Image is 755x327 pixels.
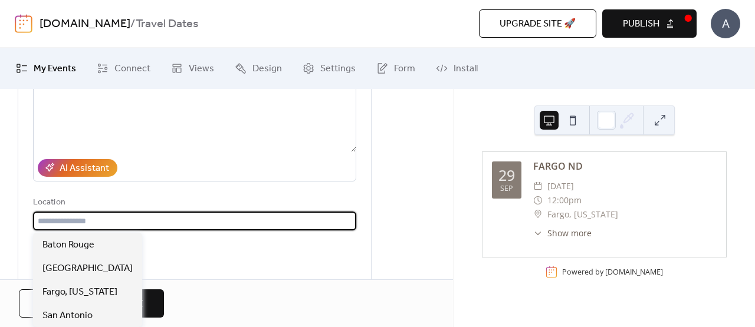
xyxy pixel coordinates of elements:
[547,227,592,239] span: Show more
[394,62,415,76] span: Form
[252,62,282,76] span: Design
[60,161,109,176] div: AI Assistant
[42,238,94,252] span: Baton Rouge
[547,193,582,207] span: 12:00pm
[294,52,365,84] a: Settings
[19,289,96,318] button: Cancel
[320,62,356,76] span: Settings
[500,185,513,193] div: Sep
[162,52,223,84] a: Views
[130,13,136,35] b: /
[114,62,150,76] span: Connect
[42,262,133,276] span: [GEOGRAPHIC_DATA]
[38,159,117,177] button: AI Assistant
[602,9,697,38] button: Publish
[605,267,663,277] a: [DOMAIN_NAME]
[226,52,291,84] a: Design
[533,227,592,239] button: ​Show more
[88,52,159,84] a: Connect
[533,159,717,173] div: FARGO ND
[533,207,543,222] div: ​
[367,52,424,84] a: Form
[533,179,543,193] div: ​
[500,17,576,31] span: Upgrade site 🚀
[189,62,214,76] span: Views
[498,168,515,183] div: 29
[136,13,198,35] b: Travel Dates
[42,285,117,299] span: Fargo, [US_STATE]
[7,52,85,84] a: My Events
[15,14,32,33] img: logo
[547,207,618,222] span: Fargo, [US_STATE]
[479,9,596,38] button: Upgrade site 🚀
[547,179,574,193] span: [DATE]
[40,13,130,35] a: [DOMAIN_NAME]
[711,9,740,38] div: A
[454,62,478,76] span: Install
[34,62,76,76] span: My Events
[533,227,543,239] div: ​
[42,309,93,323] span: San Antonio
[562,267,663,277] div: Powered by
[533,193,543,207] div: ​
[427,52,487,84] a: Install
[623,17,659,31] span: Publish
[33,196,354,210] div: Location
